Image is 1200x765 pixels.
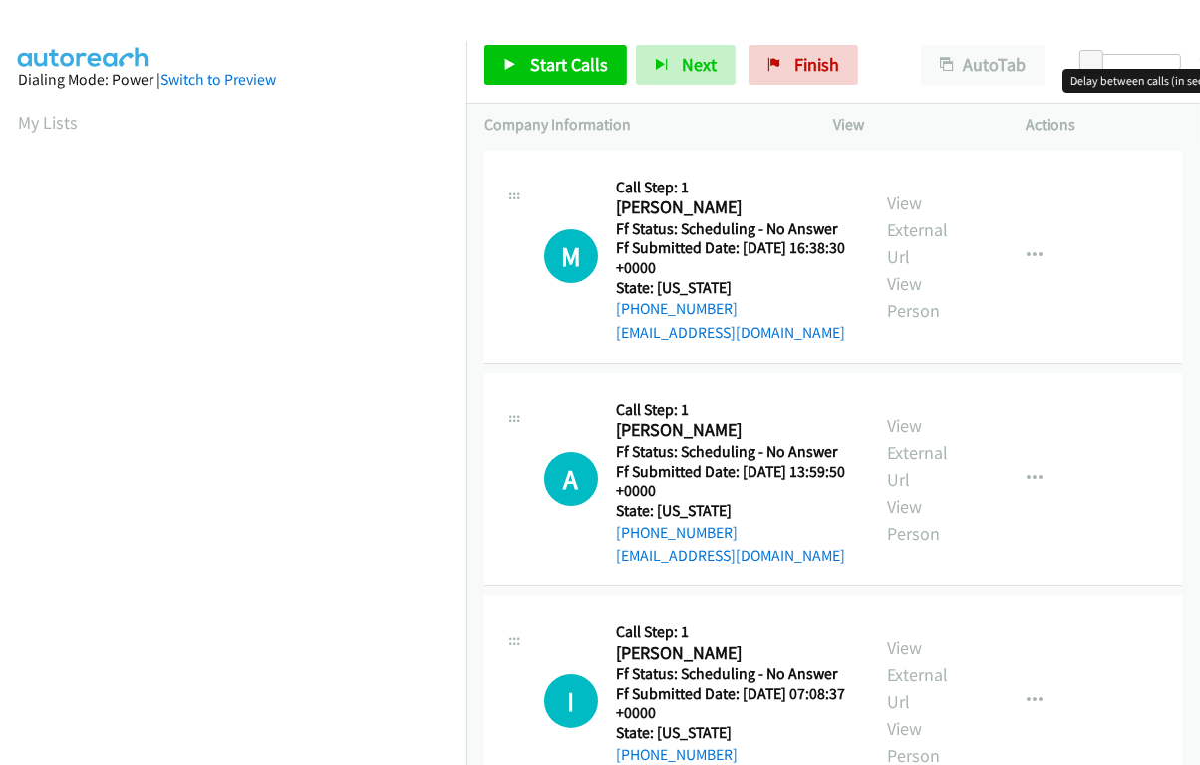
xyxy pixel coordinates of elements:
span: Next [682,53,717,76]
p: Actions [1026,113,1182,137]
a: [EMAIL_ADDRESS][DOMAIN_NAME] [616,546,845,565]
div: The call is yet to be attempted [544,452,598,506]
h1: I [544,674,598,728]
a: [PHONE_NUMBER] [616,745,738,764]
div: Dialing Mode: Power | [18,68,449,92]
h5: State: [US_STATE] [616,501,851,521]
a: Start Calls [484,45,627,85]
a: [EMAIL_ADDRESS][DOMAIN_NAME] [616,323,845,342]
span: Start Calls [530,53,608,76]
h5: Ff Submitted Date: [DATE] 16:38:30 +0000 [616,238,851,277]
a: View Person [887,272,940,322]
h5: Call Step: 1 [616,400,851,420]
h1: A [544,452,598,506]
p: View [833,113,990,137]
h2: [PERSON_NAME] [616,419,842,442]
h2: [PERSON_NAME] [616,196,842,219]
h5: Ff Status: Scheduling - No Answer [616,442,851,462]
div: The call is yet to be attempted [544,674,598,728]
h5: Ff Submitted Date: [DATE] 13:59:50 +0000 [616,462,851,501]
h2: [PERSON_NAME] [616,642,842,665]
button: Next [636,45,736,85]
h5: State: [US_STATE] [616,278,851,298]
h5: Ff Status: Scheduling - No Answer [616,219,851,239]
h5: Call Step: 1 [616,178,851,197]
p: Company Information [484,113,797,137]
a: View External Url [887,636,948,713]
h1: M [544,229,598,283]
span: Finish [794,53,839,76]
a: View External Url [887,414,948,491]
h5: State: [US_STATE] [616,723,851,743]
a: [PHONE_NUMBER] [616,523,738,542]
a: [PHONE_NUMBER] [616,299,738,318]
a: View Person [887,495,940,545]
h5: Call Step: 1 [616,622,851,642]
a: View External Url [887,191,948,268]
div: The call is yet to be attempted [544,229,598,283]
h5: Ff Submitted Date: [DATE] 07:08:37 +0000 [616,684,851,723]
h5: Ff Status: Scheduling - No Answer [616,664,851,684]
a: My Lists [18,111,78,134]
button: AutoTab [921,45,1045,85]
a: Switch to Preview [160,70,276,89]
a: Finish [749,45,858,85]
